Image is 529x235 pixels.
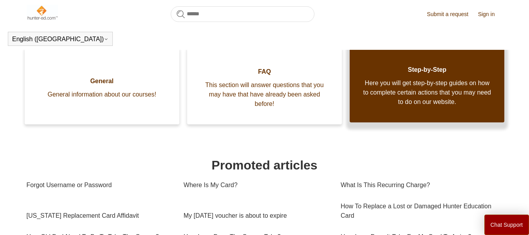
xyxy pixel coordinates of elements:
a: FAQ This section will answer questions that you may have that have already been asked before! [187,47,342,124]
a: How To Replace a Lost or Damaged Hunter Education Card [341,196,498,226]
a: General General information about our courses! [25,47,179,124]
a: Step-by-Step Here you will get step-by-step guides on how to complete certain actions that you ma... [350,46,504,122]
span: General information about our courses! [36,90,168,99]
span: This section will answer questions that you may have that have already been asked before! [199,80,330,109]
a: Sign in [478,10,503,18]
h1: Promoted articles [27,156,503,175]
a: Where Is My Card? [184,175,329,196]
span: Here you will get step-by-step guides on how to complete certain actions that you may need to do ... [361,78,493,107]
span: General [36,77,168,86]
button: English ([GEOGRAPHIC_DATA]) [12,36,108,43]
span: FAQ [199,67,330,77]
a: [US_STATE] Replacement Card Affidavit [27,205,172,226]
a: Forgot Username or Password [27,175,172,196]
input: Search [171,6,314,22]
span: Step-by-Step [361,65,493,75]
a: What Is This Recurring Charge? [341,175,498,196]
img: Hunter-Ed Help Center home page [27,5,58,20]
a: My [DATE] voucher is about to expire [184,205,329,226]
a: Submit a request [427,10,476,18]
